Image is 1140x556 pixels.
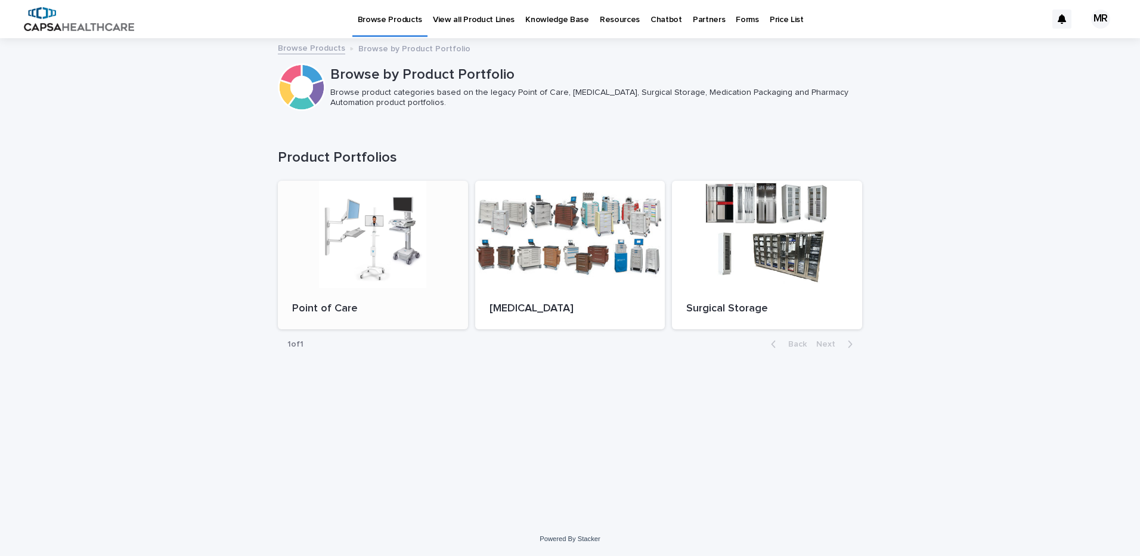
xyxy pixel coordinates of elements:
button: Next [811,339,862,350]
div: MR [1091,10,1110,29]
p: [MEDICAL_DATA] [490,302,651,316]
p: Browse product categories based on the legacy Point of Care, [MEDICAL_DATA], Surgical Storage, Me... [330,88,853,108]
a: Powered By Stacker [540,535,600,542]
button: Back [761,339,811,350]
p: Browse by Product Portfolio [358,41,470,54]
p: Surgical Storage [686,302,848,316]
h1: Product Portfolios [278,149,862,166]
span: Back [781,340,807,348]
p: 1 of 1 [278,330,313,359]
span: Next [816,340,842,348]
p: Browse by Product Portfolio [330,66,857,84]
img: B5p4sRfuTuC72oLToeu7 [24,7,134,31]
a: Point of Care [278,181,468,330]
a: [MEDICAL_DATA] [475,181,665,330]
p: Point of Care [292,302,454,316]
a: Browse Products [278,41,345,54]
a: Surgical Storage [672,181,862,330]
